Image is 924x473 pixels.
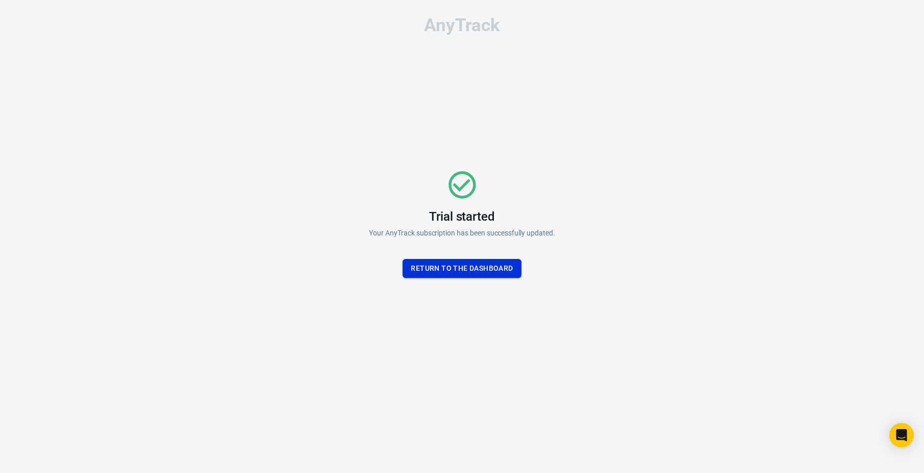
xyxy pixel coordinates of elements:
[429,209,495,224] h3: Trial started
[403,259,521,278] button: Return To the dashboard
[309,16,615,34] div: AnyTrack
[889,423,914,447] div: Open Intercom Messenger
[369,228,555,239] p: Your AnyTrack subscription has been successfully updated.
